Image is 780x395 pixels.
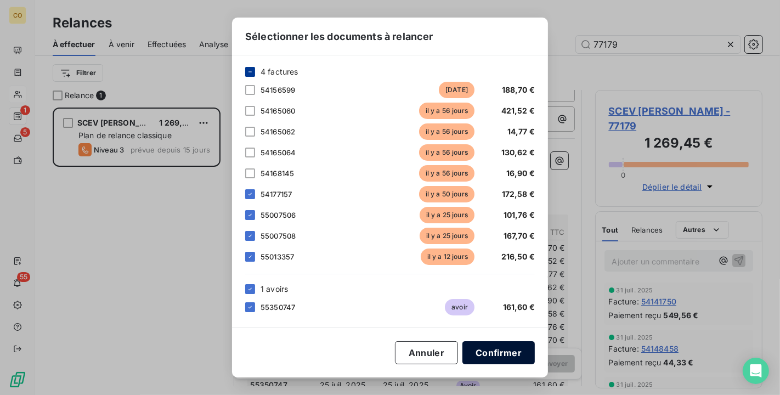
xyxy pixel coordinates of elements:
[261,211,296,219] span: 55007506
[501,148,535,157] span: 130,62 €
[261,283,288,295] span: 1 avoirs
[261,148,296,157] span: 54165064
[261,169,294,178] span: 54168145
[445,299,474,315] span: avoir
[503,302,535,312] span: 161,60 €
[506,168,535,178] span: 16,90 €
[419,144,474,161] span: il y a 56 jours
[743,358,769,384] div: Open Intercom Messenger
[261,303,295,312] span: 55350747
[419,103,474,119] span: il y a 56 jours
[439,82,474,98] span: [DATE]
[502,189,535,199] span: 172,58 €
[462,341,535,364] button: Confirmer
[261,86,295,94] span: 54156599
[421,249,474,265] span: il y a 12 jours
[420,207,474,223] span: il y a 25 jours
[245,29,433,44] span: Sélectionner les documents à relancer
[419,165,474,182] span: il y a 56 jours
[502,85,535,94] span: 188,70 €
[501,252,535,261] span: 216,50 €
[504,231,535,240] span: 167,70 €
[261,252,294,261] span: 55013357
[420,228,474,244] span: il y a 25 jours
[261,106,295,115] span: 54165060
[261,190,292,199] span: 54177157
[501,106,535,115] span: 421,52 €
[419,186,474,202] span: il y a 50 jours
[261,66,298,77] span: 4 factures
[507,127,535,136] span: 14,77 €
[395,341,458,364] button: Annuler
[504,210,535,219] span: 101,76 €
[261,232,296,240] span: 55007508
[261,127,295,136] span: 54165062
[419,123,474,140] span: il y a 56 jours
